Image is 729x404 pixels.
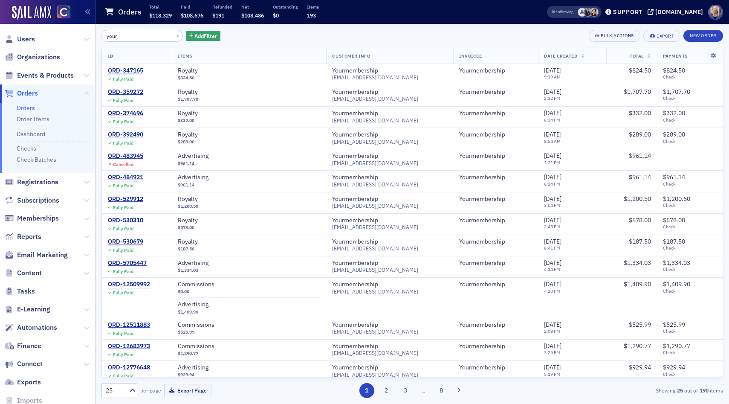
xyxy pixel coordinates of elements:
[544,95,560,101] time: 2:32 PM
[178,67,285,75] a: Royalty
[108,53,113,59] span: ID
[359,383,374,398] button: 1
[17,232,41,241] span: Reports
[459,88,505,96] a: Yourmembership
[178,343,285,350] a: Commissions
[544,195,561,203] span: [DATE]
[655,8,703,16] div: [DOMAIN_NAME]
[332,174,378,181] a: Yourmembership
[241,12,264,19] span: $108,486
[178,364,285,372] a: Advertising
[544,266,560,272] time: 4:14 PM
[101,30,183,42] input: Search…
[113,140,133,146] div: Fully Paid
[178,53,192,59] span: Items
[459,217,505,224] div: Yourmembership
[459,152,505,160] a: Yourmembership
[17,214,59,223] span: Memberships
[178,301,285,308] a: Advertising
[5,71,74,80] a: Events & Products
[113,205,133,210] div: Fully Paid
[544,224,560,230] time: 2:45 PM
[544,67,561,74] span: [DATE]
[113,98,133,103] div: Fully Paid
[113,290,133,296] div: Fully Paid
[459,174,505,181] a: Yourmembership
[459,238,505,246] div: Yourmembership
[544,259,561,267] span: [DATE]
[552,9,560,15] div: Also
[108,259,147,267] a: ORD-5705447
[663,259,690,267] span: $1,334.03
[552,9,573,15] span: Viewing
[108,195,143,203] a: ORD-529912
[108,343,150,350] a: ORD-12683973
[332,96,418,102] span: [EMAIL_ADDRESS][DOMAIN_NAME]
[51,6,70,20] a: View Homepage
[332,152,378,160] div: Yourmembership
[108,321,150,329] a: ORD-12511883
[17,250,68,260] span: Email Marketing
[17,104,35,112] a: Orders
[178,161,194,166] span: $961.14
[663,74,717,80] span: Check
[5,232,41,241] a: Reports
[544,181,560,187] time: 6:24 PM
[624,259,651,267] span: $1,334.03
[113,226,133,232] div: Fully Paid
[459,67,532,75] span: Yourmembership
[12,6,51,20] img: SailAMX
[17,145,36,152] a: Checks
[5,52,60,62] a: Organizations
[629,109,651,117] span: $332.00
[624,88,651,96] span: $1,707.70
[17,130,45,138] a: Dashboard
[459,110,532,117] span: Yourmembership
[379,383,393,398] button: 2
[459,343,505,350] a: Yourmembership
[113,76,133,82] div: Fully Paid
[332,67,378,75] div: Yourmembership
[5,378,41,387] a: Exports
[663,216,685,224] span: $578.00
[178,118,194,123] span: $332.00
[544,160,560,166] time: 3:21 PM
[624,280,651,288] span: $1,409.90
[663,117,717,123] span: Check
[17,196,59,205] span: Subscriptions
[629,216,651,224] span: $578.00
[17,52,60,62] span: Organizations
[584,8,593,17] span: Brenda Astorga
[332,203,418,209] span: [EMAIL_ADDRESS][DOMAIN_NAME]
[663,53,688,59] span: Payments
[663,152,668,160] span: —
[332,364,378,372] div: Yourmembership
[332,267,418,273] span: [EMAIL_ADDRESS][DOMAIN_NAME]
[613,8,642,16] div: Support
[459,131,505,139] a: Yourmembership
[17,177,58,187] span: Registrations
[459,88,532,96] span: Yourmembership
[544,74,561,80] time: 9:39 AM
[108,131,143,139] div: ORD-392490
[178,75,194,81] span: $824.50
[459,110,505,117] div: Yourmembership
[178,110,285,117] a: Royalty
[108,217,143,224] div: ORD-530310
[178,238,285,246] span: Royalty
[5,196,59,205] a: Subscriptions
[657,34,674,38] div: Export
[459,281,505,288] a: Yourmembership
[663,67,685,74] span: $824.50
[178,203,198,209] span: $1,200.50
[663,181,717,187] span: Check
[663,96,717,101] span: Check
[149,12,172,19] span: $118,329
[273,12,279,19] span: $0
[601,33,634,38] div: Bulk Actions
[17,71,74,80] span: Events & Products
